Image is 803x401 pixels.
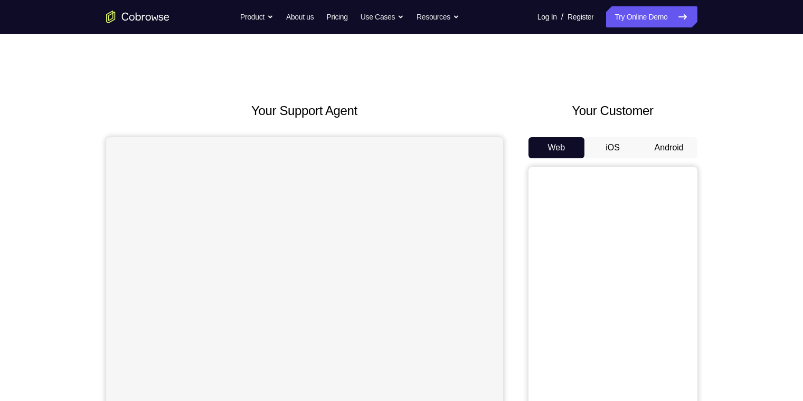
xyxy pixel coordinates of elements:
button: Resources [417,6,459,27]
button: Use Cases [361,6,404,27]
button: iOS [584,137,641,158]
span: / [561,11,563,23]
button: Web [528,137,585,158]
button: Android [641,137,697,158]
h2: Your Support Agent [106,101,503,120]
a: Register [568,6,593,27]
a: Log In [537,6,557,27]
a: Go to the home page [106,11,169,23]
a: Pricing [326,6,347,27]
button: Product [240,6,273,27]
a: About us [286,6,314,27]
a: Try Online Demo [606,6,697,27]
h2: Your Customer [528,101,697,120]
